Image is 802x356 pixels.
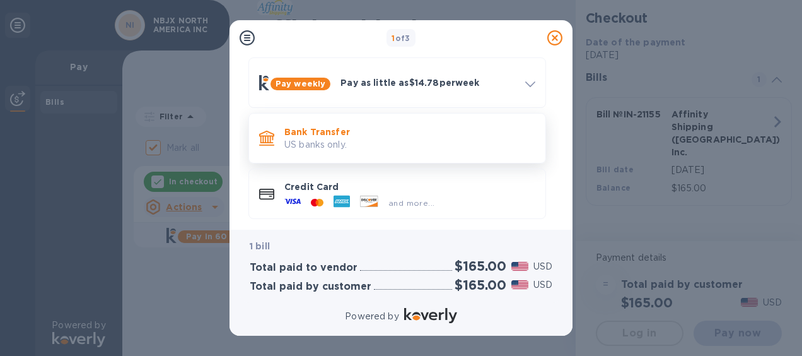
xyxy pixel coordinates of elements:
[388,198,434,208] span: and more...
[533,260,552,273] p: USD
[511,262,528,271] img: USD
[404,308,457,323] img: Logo
[345,310,398,323] p: Powered by
[392,33,395,43] span: 1
[511,280,528,289] img: USD
[284,126,535,138] p: Bank Transfer
[250,281,371,293] h3: Total paid by customer
[284,181,535,193] p: Credit Card
[340,76,515,89] p: Pay as little as $14.78 per week
[392,33,410,43] b: of 3
[284,138,535,151] p: US banks only.
[455,277,506,293] h2: $165.00
[250,262,357,274] h3: Total paid to vendor
[533,278,552,292] p: USD
[276,79,325,88] b: Pay weekly
[250,241,270,251] b: 1 bill
[455,258,506,274] h2: $165.00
